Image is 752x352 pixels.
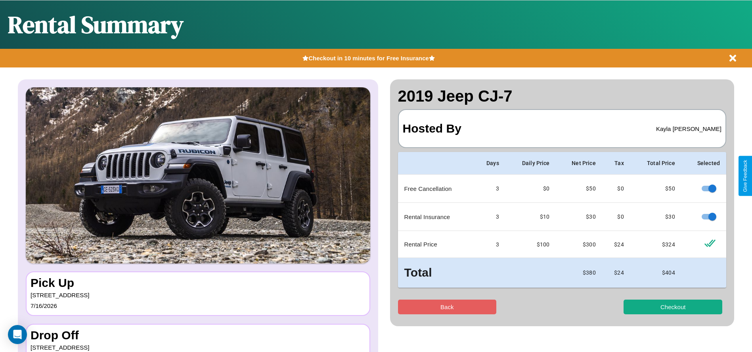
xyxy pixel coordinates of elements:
[404,264,467,281] h3: Total
[404,212,467,222] p: Rental Insurance
[403,114,461,143] h3: Hosted By
[31,290,365,300] p: [STREET_ADDRESS]
[474,203,505,231] td: 3
[398,87,727,105] h2: 2019 Jeep CJ-7
[505,231,556,258] td: $ 100
[556,175,602,203] td: $ 50
[602,152,630,175] th: Tax
[8,325,27,344] div: Open Intercom Messenger
[556,231,602,258] td: $ 300
[630,203,681,231] td: $ 30
[404,239,467,250] p: Rental Price
[556,203,602,231] td: $ 30
[31,300,365,311] p: 7 / 16 / 2026
[630,231,681,258] td: $ 324
[31,329,365,342] h3: Drop Off
[602,175,630,203] td: $0
[656,123,721,134] p: Kayla [PERSON_NAME]
[404,183,467,194] p: Free Cancellation
[556,152,602,175] th: Net Price
[602,203,630,231] td: $0
[8,8,184,41] h1: Rental Summary
[681,152,726,175] th: Selected
[398,300,497,314] button: Back
[630,175,681,203] td: $ 50
[505,203,556,231] td: $10
[31,276,365,290] h3: Pick Up
[308,55,429,62] b: Checkout in 10 minutes for Free Insurance
[474,152,505,175] th: Days
[398,152,727,288] table: simple table
[742,160,748,192] div: Give Feedback
[624,300,722,314] button: Checkout
[602,231,630,258] td: $ 24
[474,175,505,203] td: 3
[556,258,602,288] td: $ 380
[505,152,556,175] th: Daily Price
[474,231,505,258] td: 3
[505,175,556,203] td: $0
[602,258,630,288] td: $ 24
[630,258,681,288] td: $ 404
[630,152,681,175] th: Total Price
